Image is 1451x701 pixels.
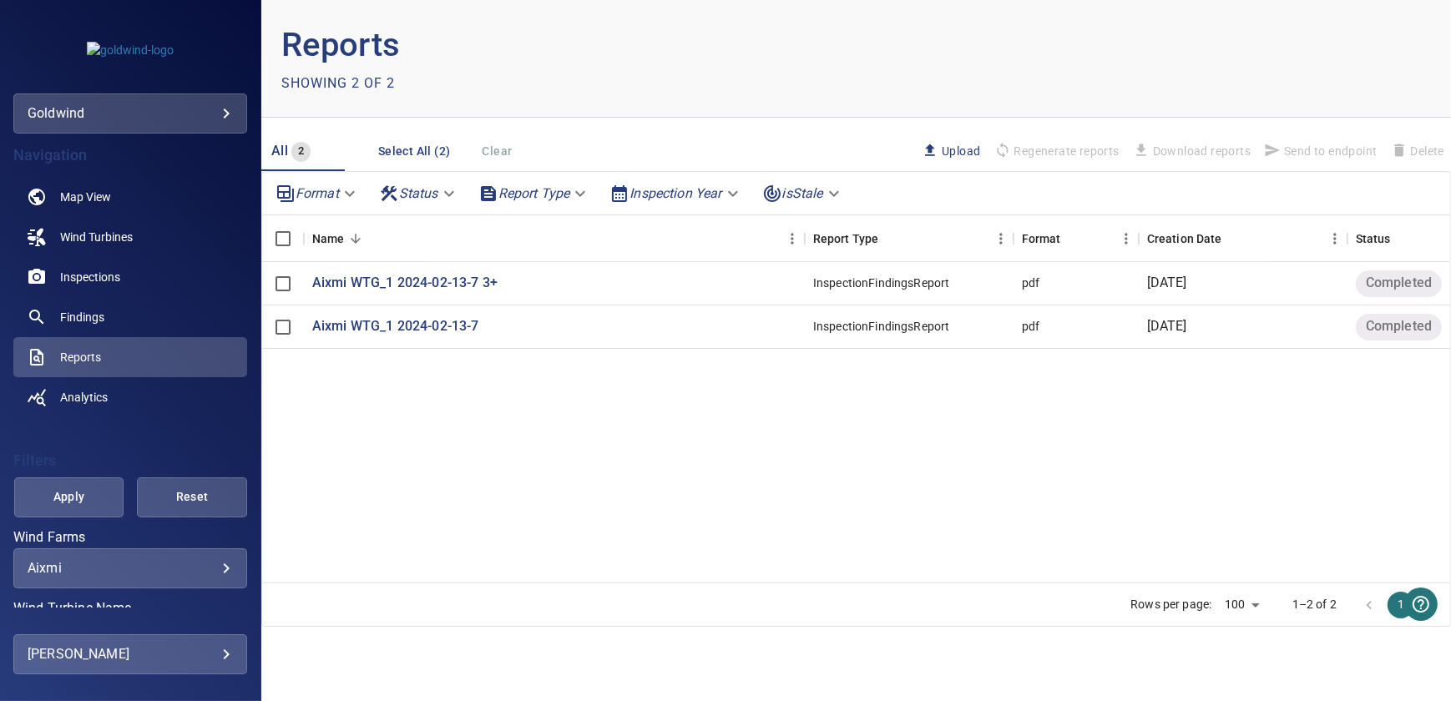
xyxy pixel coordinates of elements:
span: Map View [60,189,111,205]
button: Reset [137,477,247,517]
h4: Navigation [13,147,247,164]
img: goldwind-logo [87,42,174,58]
button: Sort [344,227,367,250]
button: Upload [915,137,987,165]
div: Creation Date [1139,215,1347,262]
div: InspectionFindingsReport [813,318,950,335]
p: [DATE] [1147,274,1187,293]
div: Name [312,215,345,262]
div: Status [1356,215,1391,262]
label: Wind Turbine Name [13,602,247,615]
a: findings noActive [13,297,247,337]
em: Report Type [498,185,570,201]
div: goldwind [28,100,233,127]
span: 2 [291,142,311,161]
p: 1–2 of 2 [1292,596,1337,613]
div: Inspection Year [603,179,748,208]
a: map noActive [13,177,247,217]
em: isStale [782,185,823,201]
a: Aixmi WTG_1 2024-02-13-7 3+ [312,274,498,293]
em: Format [296,185,339,201]
p: Rows per page: [1130,596,1211,613]
button: Sort [878,227,902,250]
span: Completed [1356,317,1442,336]
div: Wind Farms [13,548,247,588]
p: Showing 2 of 2 [281,73,395,93]
span: Inspections [60,269,120,285]
div: Aixmi [28,560,233,576]
button: Sort [1222,227,1246,250]
span: Reset [158,487,226,507]
div: isStale [756,179,850,208]
div: InspectionFindingsReport [813,275,950,291]
label: Wind Farms [13,531,247,544]
div: Status [372,179,465,208]
div: 100 [1218,593,1265,617]
button: Menu [988,226,1014,251]
button: Apply [14,477,124,517]
div: Format [1022,215,1061,262]
div: Report Type [472,179,597,208]
span: Upload [922,142,980,160]
div: Report Type [805,215,1014,262]
div: Format [269,179,366,208]
em: Inspection Year [629,185,721,201]
span: Findings [60,309,104,325]
span: Completed [1356,274,1442,293]
nav: pagination navigation [1353,592,1448,618]
a: Aixmi WTG_1 2024-02-13-7 [312,317,479,336]
button: Sort [1391,227,1414,250]
div: pdf [1022,275,1039,291]
button: Menu [1322,226,1347,251]
button: Select All (2) [372,136,458,167]
h4: Filters [13,452,247,469]
span: All [271,143,288,159]
button: Menu [780,226,805,251]
div: Creation Date [1147,215,1222,262]
div: Format [1014,215,1139,262]
button: Sort [1061,227,1084,250]
div: Report Type [813,215,879,262]
div: goldwind [13,93,247,134]
span: Apply [35,487,104,507]
span: Analytics [60,389,108,406]
button: Menu [1114,226,1139,251]
a: reports active [13,337,247,377]
div: [PERSON_NAME] [28,641,233,668]
div: Name [304,215,805,262]
a: analytics noActive [13,377,247,417]
a: windturbines noActive [13,217,247,257]
span: Reports [60,349,101,366]
button: page 1 [1388,592,1414,618]
em: Status [399,185,438,201]
div: pdf [1022,318,1039,335]
p: Reports [281,20,857,70]
a: inspections noActive [13,257,247,297]
span: Wind Turbines [60,229,133,245]
p: [DATE] [1147,317,1187,336]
